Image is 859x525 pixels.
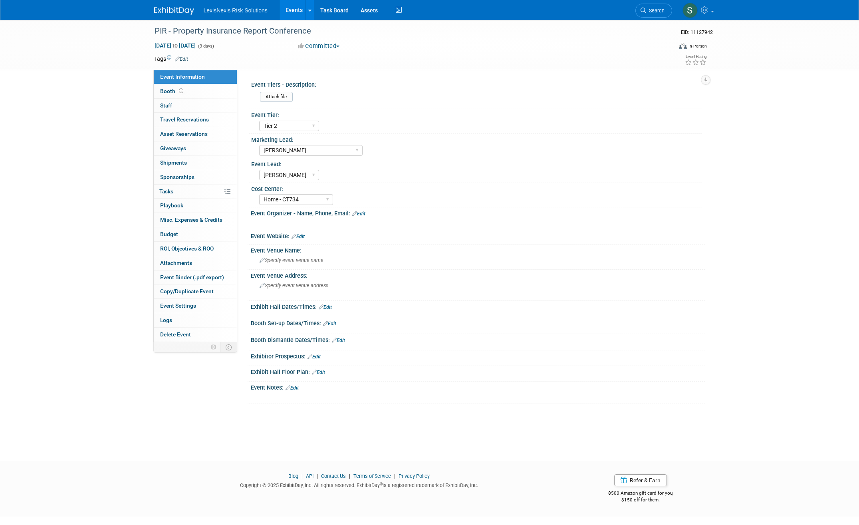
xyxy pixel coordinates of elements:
[154,84,237,98] a: Booth
[347,473,352,479] span: |
[154,256,237,270] a: Attachments
[204,7,268,14] span: LexisNexis Risk Solutions
[197,44,214,49] span: (3 days)
[251,109,702,119] div: Event Tier:
[292,234,305,239] a: Edit
[251,366,705,376] div: Exhibit Hall Floor Plan:
[154,313,237,327] a: Logs
[160,231,178,237] span: Budget
[251,270,705,280] div: Event Venue Address:
[251,350,705,361] div: Exhibitor Prospectus:
[154,113,237,127] a: Travel Reservations
[251,334,705,344] div: Booth Dismantle Dates/Times:
[160,116,209,123] span: Travel Reservations
[152,24,660,38] div: PIR - Property Insurance Report Conference
[332,338,345,343] a: Edit
[160,145,186,151] span: Giveaways
[392,473,397,479] span: |
[251,230,705,241] div: Event Website:
[321,473,346,479] a: Contact Us
[159,188,173,195] span: Tasks
[171,42,179,49] span: to
[154,99,237,113] a: Staff
[679,43,687,49] img: Format-Inperson.png
[154,70,237,84] a: Event Information
[251,301,705,311] div: Exhibit Hall Dates/Times:
[251,382,705,392] div: Event Notes:
[635,4,672,18] a: Search
[353,473,391,479] a: Terms of Service
[154,170,237,184] a: Sponsorships
[307,354,321,360] a: Edit
[380,482,383,486] sup: ®
[685,55,706,59] div: Event Rating
[154,156,237,170] a: Shipments
[682,3,698,18] img: Sharon Marcus
[220,342,237,352] td: Toggle Event Tabs
[160,317,172,323] span: Logs
[646,8,665,14] span: Search
[251,317,705,328] div: Booth Set-up Dates/Times:
[295,42,343,50] button: Committed
[154,328,237,342] a: Delete Event
[154,141,237,155] a: Giveaways
[154,480,565,489] div: Copyright © 2025 ExhibitDay, Inc. All rights reserved. ExhibitDay is a registered trademark of Ex...
[576,497,705,503] div: $150 off for them.
[154,7,194,15] img: ExhibitDay
[352,211,365,217] a: Edit
[154,270,237,284] a: Event Binder (.pdf export)
[160,202,183,209] span: Playbook
[154,127,237,141] a: Asset Reservations
[160,159,187,166] span: Shipments
[251,134,702,144] div: Marketing Lead:
[323,321,336,326] a: Edit
[160,102,172,109] span: Staff
[177,88,185,94] span: Booth not reserved yet
[160,74,205,80] span: Event Information
[306,473,313,479] a: API
[399,473,430,479] a: Privacy Policy
[251,207,705,218] div: Event Organizer - Name, Phone, Email:
[160,245,214,252] span: ROI, Objectives & ROO
[154,185,237,199] a: Tasks
[154,42,196,49] span: [DATE] [DATE]
[576,485,705,503] div: $500 Amazon gift card for you,
[154,299,237,313] a: Event Settings
[160,331,191,338] span: Delete Event
[315,473,320,479] span: |
[154,213,237,227] a: Misc. Expenses & Credits
[160,217,222,223] span: Misc. Expenses & Credits
[160,288,214,294] span: Copy/Duplicate Event
[160,174,194,180] span: Sponsorships
[319,304,332,310] a: Edit
[207,342,221,352] td: Personalize Event Tab Strip
[154,227,237,241] a: Budget
[260,257,323,263] span: Specify event venue name
[154,242,237,256] a: ROI, Objectives & ROO
[251,79,702,89] div: Event Tiers - Description:
[154,55,188,63] td: Tags
[288,473,298,479] a: Blog
[625,42,707,54] div: Event Format
[286,385,299,391] a: Edit
[154,284,237,298] a: Copy/Duplicate Event
[260,282,328,288] span: Specify event venue address
[688,43,707,49] div: In-Person
[312,370,325,375] a: Edit
[160,260,192,266] span: Attachments
[175,56,188,62] a: Edit
[251,183,702,193] div: Cost Center:
[251,245,705,255] div: Event Venue Name:
[160,274,224,280] span: Event Binder (.pdf export)
[681,29,713,35] span: Event ID: 11127942
[251,158,702,168] div: Event Lead:
[160,302,196,309] span: Event Settings
[614,474,667,486] a: Refer & Earn
[154,199,237,213] a: Playbook
[160,88,185,94] span: Booth
[160,131,208,137] span: Asset Reservations
[300,473,305,479] span: |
